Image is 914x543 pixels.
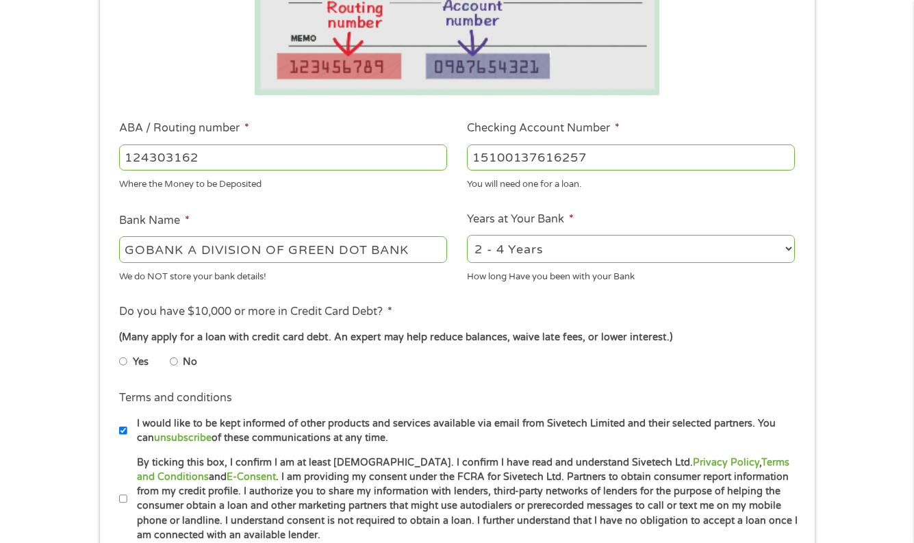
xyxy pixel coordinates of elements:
a: Privacy Policy [693,457,759,468]
div: (Many apply for a loan with credit card debt. An expert may help reduce balances, waive late fees... [119,330,794,345]
label: No [183,355,197,370]
div: You will need one for a loan. [467,173,795,192]
label: By ticking this box, I confirm I am at least [DEMOGRAPHIC_DATA]. I confirm I have read and unders... [127,455,799,543]
label: Terms and conditions [119,391,232,405]
input: 263177916 [119,144,447,171]
div: We do NOT store your bank details! [119,265,447,283]
div: Where the Money to be Deposited [119,173,447,192]
a: unsubscribe [154,432,212,444]
label: Bank Name [119,214,190,228]
div: How long Have you been with your Bank [467,265,795,283]
label: Yes [133,355,149,370]
a: E-Consent [227,471,276,483]
label: I would like to be kept informed of other products and services available via email from Sivetech... [127,416,799,446]
a: Terms and Conditions [137,457,789,483]
label: Years at Your Bank [467,212,574,227]
label: Do you have $10,000 or more in Credit Card Debt? [119,305,392,319]
input: 345634636 [467,144,795,171]
label: ABA / Routing number [119,121,249,136]
label: Checking Account Number [467,121,620,136]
